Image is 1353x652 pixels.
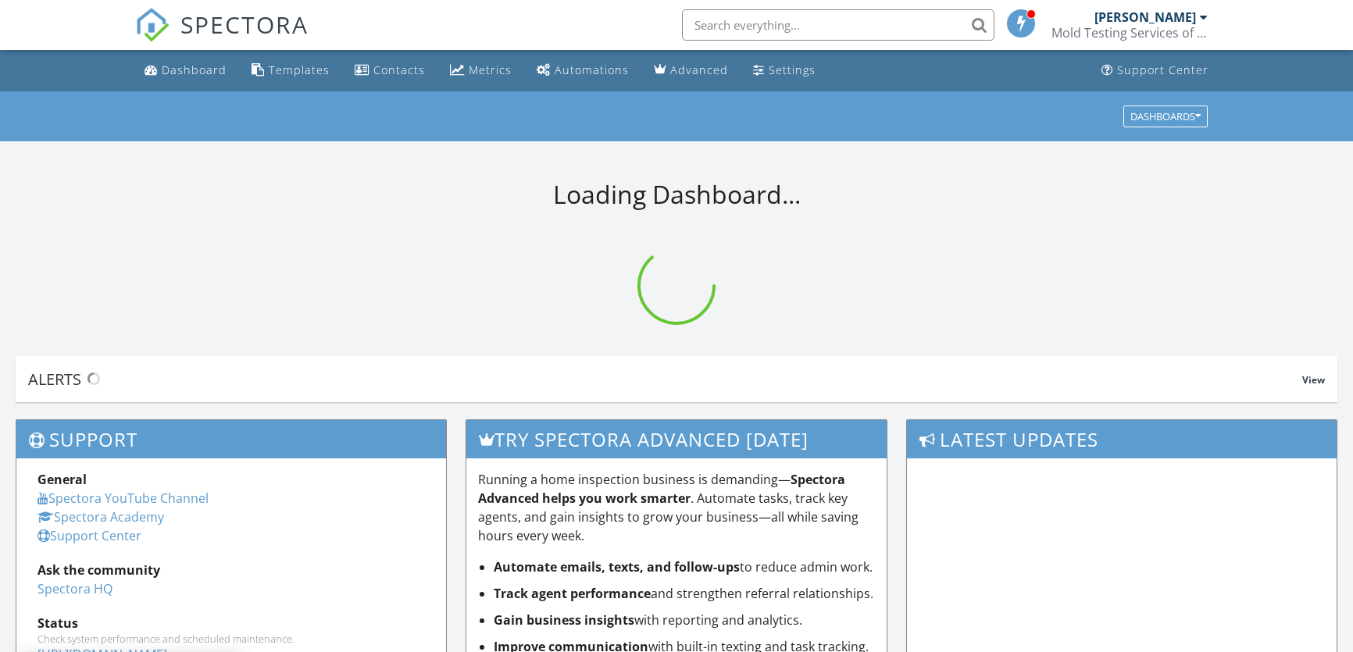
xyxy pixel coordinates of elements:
h3: Latest Updates [907,420,1337,458]
div: Ask the community [37,561,425,579]
a: Spectora Academy [37,508,164,526]
a: Spectora YouTube Channel [37,490,209,507]
strong: Automate emails, texts, and follow-ups [494,558,740,575]
div: Settings [769,62,816,77]
img: The Best Home Inspection Software - Spectora [135,8,170,42]
div: Status [37,614,425,632]
div: Metrics [469,62,512,77]
div: Templates [269,62,330,77]
a: Metrics [444,56,518,85]
div: Support Center [1117,62,1208,77]
a: Templates [245,56,336,85]
strong: Track agent performance [494,585,651,602]
div: Mold Testing Services of Oregon, LLC [1051,25,1208,41]
a: Support Center [1095,56,1215,85]
a: SPECTORA [135,21,309,54]
button: Dashboards [1123,105,1208,127]
p: Running a home inspection business is demanding— . Automate tasks, track key agents, and gain ins... [478,470,875,545]
div: Automations [555,62,629,77]
a: Contacts [348,56,431,85]
div: Advanced [670,62,728,77]
input: Search everything... [682,9,994,41]
div: [PERSON_NAME] [1094,9,1196,25]
strong: Spectora Advanced helps you work smarter [478,471,845,507]
strong: General [37,471,87,488]
h3: Try spectora advanced [DATE] [466,420,887,458]
strong: Gain business insights [494,611,634,629]
li: with reporting and analytics. [494,611,875,629]
a: Settings [747,56,822,85]
a: Support Center [37,527,141,544]
div: Dashboards [1130,111,1201,122]
li: and strengthen referral relationships. [494,584,875,603]
a: Dashboard [138,56,233,85]
a: Automations (Basic) [530,56,635,85]
a: Spectora HQ [37,580,112,597]
h3: Support [16,420,446,458]
span: View [1302,373,1325,387]
div: Alerts [28,369,1302,390]
span: SPECTORA [180,8,309,41]
li: to reduce admin work. [494,558,875,576]
div: Dashboard [162,62,227,77]
div: Contacts [373,62,425,77]
div: Check system performance and scheduled maintenance. [37,632,425,645]
a: Advanced [648,56,734,85]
